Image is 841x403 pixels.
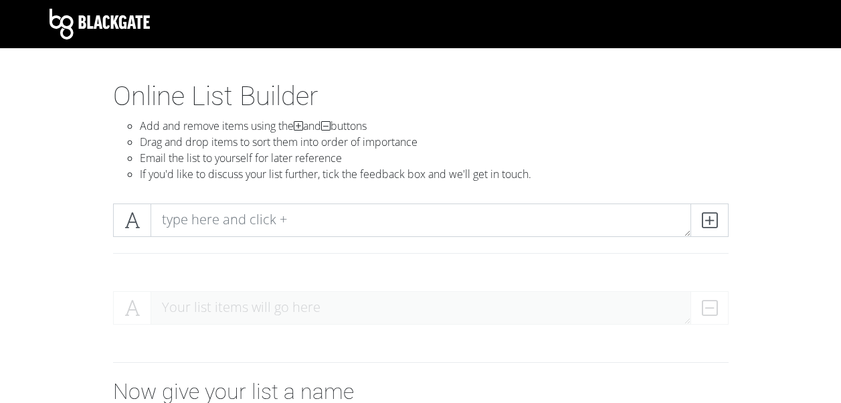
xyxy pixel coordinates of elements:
img: Blackgate [50,9,150,39]
li: Email the list to yourself for later reference [140,150,729,166]
h1: Online List Builder [113,80,729,112]
li: Add and remove items using the and buttons [140,118,729,134]
li: Drag and drop items to sort them into order of importance [140,134,729,150]
li: If you'd like to discuss your list further, tick the feedback box and we'll get in touch. [140,166,729,182]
